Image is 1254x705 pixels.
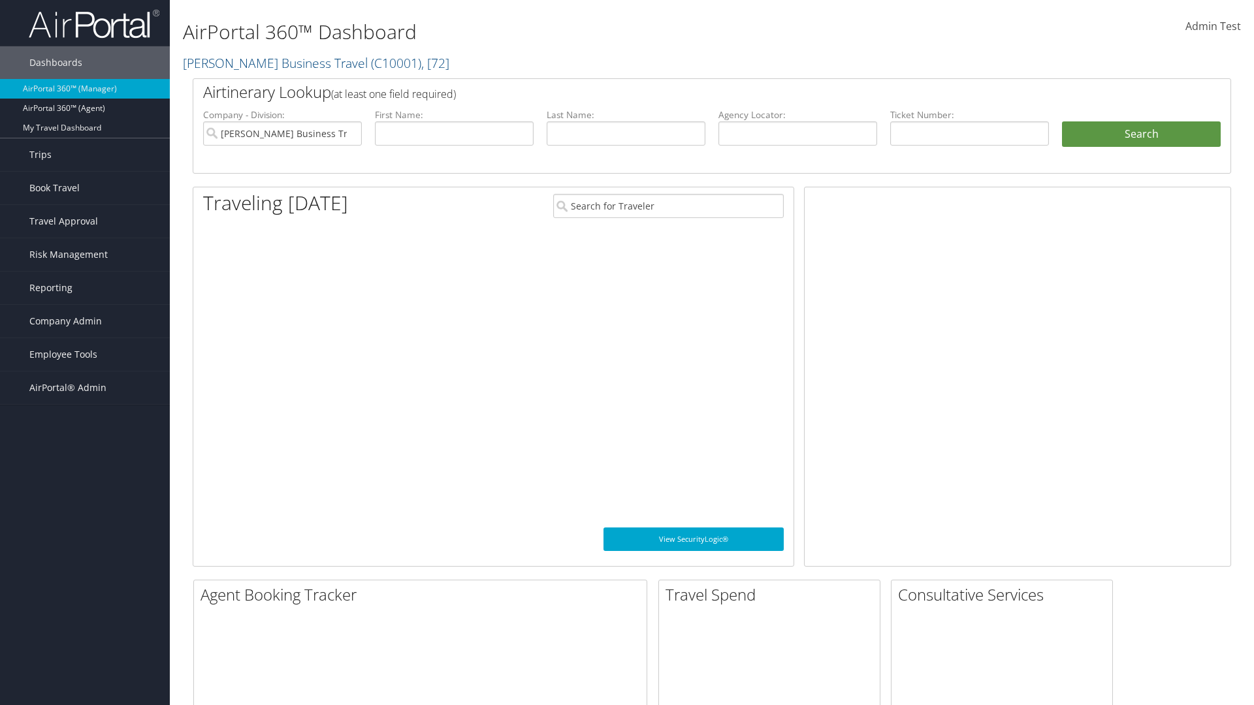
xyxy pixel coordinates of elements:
[718,108,877,121] label: Agency Locator:
[203,81,1134,103] h2: Airtinerary Lookup
[371,54,421,72] span: ( C10001 )
[29,172,80,204] span: Book Travel
[890,108,1049,121] label: Ticket Number:
[29,46,82,79] span: Dashboards
[29,205,98,238] span: Travel Approval
[201,584,647,606] h2: Agent Booking Tracker
[29,371,106,404] span: AirPortal® Admin
[666,584,880,606] h2: Travel Spend
[1185,19,1241,33] span: Admin Test
[29,8,159,39] img: airportal-logo.png
[898,584,1112,606] h2: Consultative Services
[375,108,534,121] label: First Name:
[29,305,102,337] span: Company Admin
[421,54,449,72] span: , [ 72 ]
[203,189,348,217] h1: Traveling [DATE]
[29,238,108,271] span: Risk Management
[1062,121,1221,148] button: Search
[547,108,705,121] label: Last Name:
[183,54,449,72] a: [PERSON_NAME] Business Travel
[1185,7,1241,47] a: Admin Test
[29,272,72,304] span: Reporting
[331,87,456,101] span: (at least one field required)
[203,108,362,121] label: Company - Division:
[603,527,784,551] a: View SecurityLogic®
[553,194,784,218] input: Search for Traveler
[29,338,97,371] span: Employee Tools
[29,138,52,171] span: Trips
[183,18,888,46] h1: AirPortal 360™ Dashboard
